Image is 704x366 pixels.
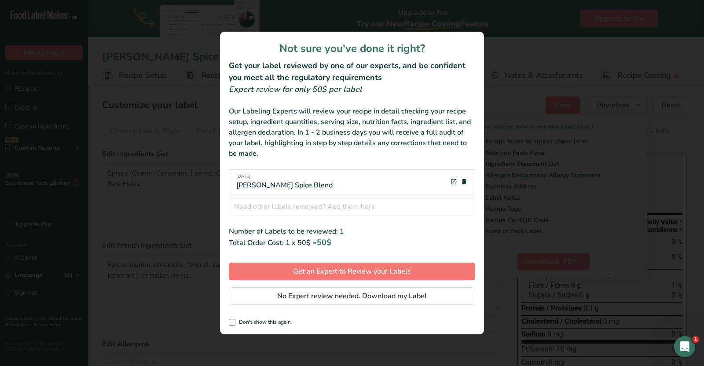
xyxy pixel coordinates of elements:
[229,84,475,95] div: Expert review for only 50$ per label
[235,319,291,326] span: Don't show this again
[236,173,333,190] div: [PERSON_NAME] Spice Blend
[317,237,331,248] span: 50$
[293,266,411,277] span: Get an Expert to Review your Labels
[229,287,475,305] button: No Expert review needed. Download my Label
[229,40,475,56] h1: Not sure you've done it right?
[229,237,475,249] div: Total Order Cost: 1 x 50$ =
[277,291,427,301] span: No Expert review needed. Download my Label
[229,60,475,84] h2: Get your label reviewed by one of our experts, and be confident you meet all the regulatory requi...
[229,263,475,280] button: Get an Expert to Review your Labels
[692,336,699,343] span: 1
[236,173,333,180] span: [DATE]
[674,336,695,357] iframe: Intercom live chat
[229,198,475,216] input: Need other labels reviewed? Add them here
[229,106,475,159] div: Our Labeling Experts will review your recipe in detail checking your recipe setup, ingredient qua...
[229,226,475,237] div: Number of Labels to be reviewed: 1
